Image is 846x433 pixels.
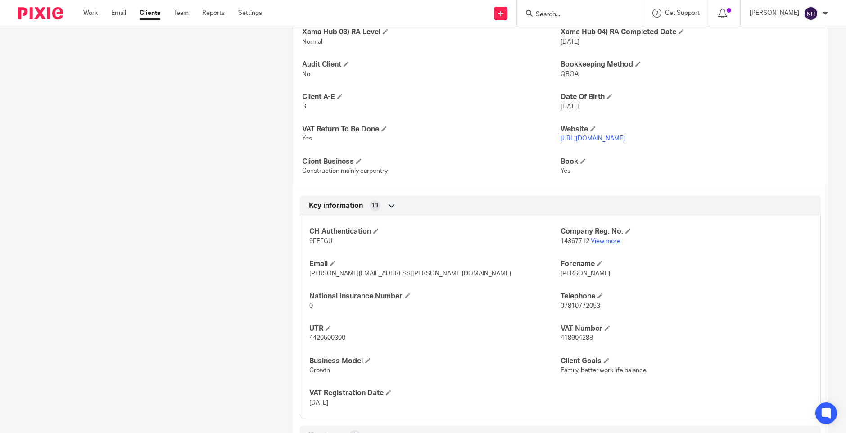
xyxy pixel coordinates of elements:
h4: Date Of Birth [561,92,819,102]
span: 0 [309,303,313,309]
h4: VAT Return To Be Done [302,125,560,134]
span: Growth [309,367,330,374]
span: 4420500300 [309,335,345,341]
span: Get Support [665,10,700,16]
h4: Xama Hub 03) RA Level [302,27,560,37]
span: Construction mainly carpentry [302,168,388,174]
span: [PERSON_NAME][EMAIL_ADDRESS][PERSON_NAME][DOMAIN_NAME] [309,271,511,277]
h4: Telephone [561,292,811,301]
span: Family, better work life balance [561,367,647,374]
span: 14367712 [561,238,589,244]
span: B [302,104,306,110]
h4: Email [309,259,560,269]
a: Clients [140,9,160,18]
h4: UTR [309,324,560,334]
h4: Forename [561,259,811,269]
h4: Client A-E [302,92,560,102]
a: Reports [202,9,225,18]
h4: Business Model [309,356,560,366]
h4: National Insurance Number [309,292,560,301]
a: Work [83,9,98,18]
h4: Audit Client [302,60,560,69]
h4: CH Authentication [309,227,560,236]
span: QBOA [561,71,579,77]
span: 07810772053 [561,303,600,309]
span: [DATE] [561,104,579,110]
h4: VAT Number [561,324,811,334]
span: Key information [309,201,363,211]
input: Search [535,11,616,19]
span: [PERSON_NAME] [561,271,610,277]
img: Pixie [18,7,63,19]
p: [PERSON_NAME] [750,9,799,18]
a: Team [174,9,189,18]
span: 418904288 [561,335,593,341]
span: No [302,71,310,77]
span: [DATE] [561,39,579,45]
h4: VAT Registration Date [309,388,560,398]
span: 9FEFGU [309,238,332,244]
h4: Client Business [302,157,560,167]
h4: Website [561,125,819,134]
a: View more [591,238,620,244]
a: Email [111,9,126,18]
img: svg%3E [804,6,818,21]
h4: Bookkeeping Method [561,60,819,69]
span: 11 [371,201,379,210]
a: Settings [238,9,262,18]
h4: Client Goals [561,356,811,366]
span: Yes [302,135,312,142]
span: Yes [561,168,570,174]
h4: Book [561,157,819,167]
a: [URL][DOMAIN_NAME] [561,135,625,142]
h4: Company Reg. No. [561,227,811,236]
h4: Xama Hub 04) RA Completed Date [561,27,819,37]
span: Normal [302,39,322,45]
span: [DATE] [309,400,328,406]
